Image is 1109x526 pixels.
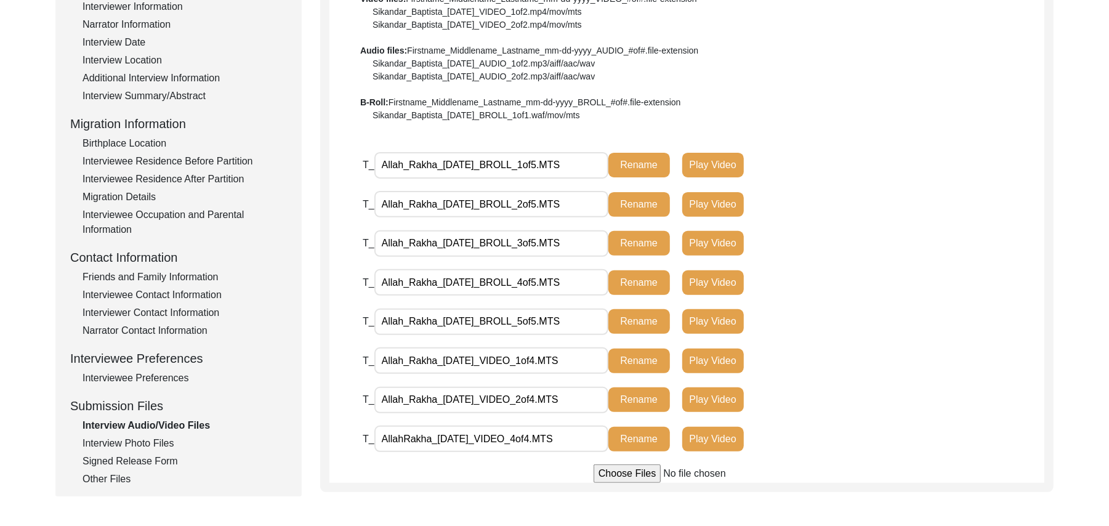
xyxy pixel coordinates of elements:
[682,387,744,412] button: Play Video
[608,270,670,295] button: Rename
[682,309,744,334] button: Play Video
[682,153,744,177] button: Play Video
[608,231,670,256] button: Rename
[363,160,374,170] span: T_
[83,305,287,320] div: Interviewer Contact Information
[360,97,389,107] b: B-Roll:
[83,270,287,285] div: Friends and Family Information
[83,35,287,50] div: Interview Date
[70,349,287,368] div: Interviewee Preferences
[83,472,287,487] div: Other Files
[363,238,374,248] span: T_
[363,199,374,209] span: T_
[83,17,287,32] div: Narrator Information
[360,46,407,55] b: Audio files:
[608,192,670,217] button: Rename
[83,454,287,469] div: Signed Release Form
[363,355,374,366] span: T_
[83,71,287,86] div: Additional Interview Information
[70,397,287,415] div: Submission Files
[608,309,670,334] button: Rename
[83,89,287,103] div: Interview Summary/Abstract
[363,277,374,288] span: T_
[83,172,287,187] div: Interviewee Residence After Partition
[83,190,287,204] div: Migration Details
[682,270,744,295] button: Play Video
[83,436,287,451] div: Interview Photo Files
[608,387,670,412] button: Rename
[83,323,287,338] div: Narrator Contact Information
[70,248,287,267] div: Contact Information
[83,371,287,386] div: Interviewee Preferences
[682,427,744,451] button: Play Video
[682,192,744,217] button: Play Video
[83,53,287,68] div: Interview Location
[363,394,374,405] span: T_
[83,288,287,302] div: Interviewee Contact Information
[682,231,744,256] button: Play Video
[608,153,670,177] button: Rename
[363,316,374,326] span: T_
[83,136,287,151] div: Birthplace Location
[83,154,287,169] div: Interviewee Residence Before Partition
[682,349,744,373] button: Play Video
[363,434,374,444] span: T_
[608,427,670,451] button: Rename
[608,349,670,373] button: Rename
[70,115,287,133] div: Migration Information
[83,208,287,237] div: Interviewee Occupation and Parental Information
[83,418,287,433] div: Interview Audio/Video Files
